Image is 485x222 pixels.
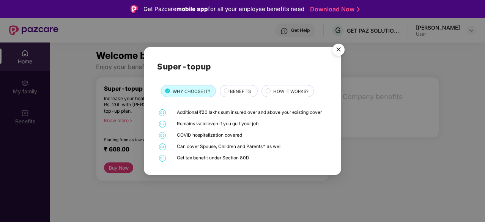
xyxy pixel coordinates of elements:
[177,109,326,116] div: Additional ₹20 lakhs sum insured over and above your existing cover
[328,40,348,60] button: Close
[177,132,326,139] div: COVID hospitalization covered
[159,143,166,150] span: 04
[230,88,251,94] span: BENEFITS
[273,88,309,94] span: HOW IT WORKS?
[177,143,326,150] div: Can cover Spouse, Children and Parents* as well
[328,40,349,61] img: svg+xml;base64,PHN2ZyB4bWxucz0iaHR0cDovL3d3dy53My5vcmcvMjAwMC9zdmciIHdpZHRoPSI1NiIgaGVpZ2h0PSI1Ni...
[157,60,328,73] h2: Super-topup
[310,5,357,13] a: Download Now
[177,121,326,128] div: Remains valid even if you quit your job
[159,132,166,139] span: 03
[177,155,326,162] div: Get tax benefit under Section 80D
[176,5,208,13] strong: mobile app
[143,5,304,14] div: Get Pazcare for all your employee benefits need
[159,155,166,162] span: 05
[159,121,166,128] span: 02
[173,88,210,94] span: WHY CHOOSE IT?
[159,109,166,116] span: 01
[131,5,138,13] img: Logo
[357,5,360,13] img: Stroke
